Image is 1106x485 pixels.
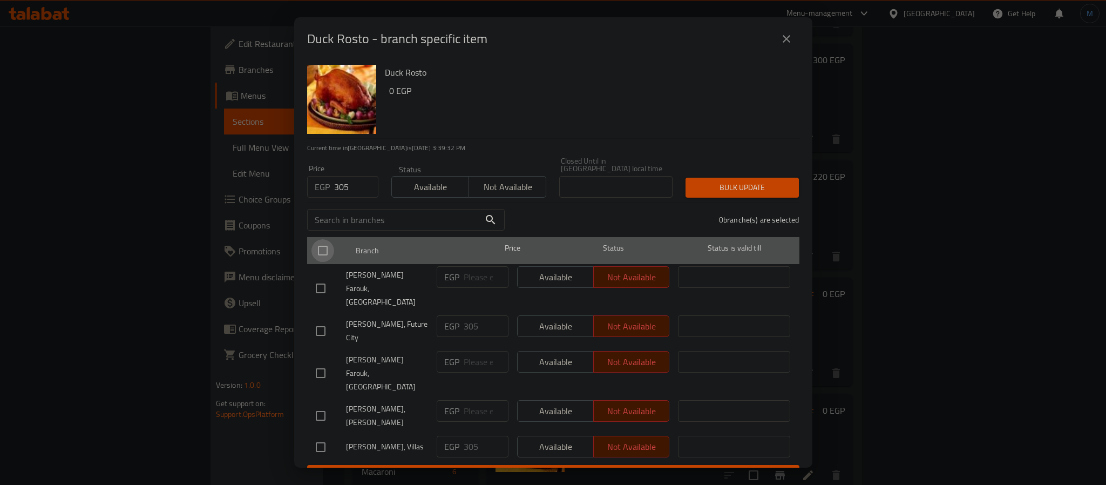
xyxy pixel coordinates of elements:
[307,209,480,231] input: Search in branches
[307,465,799,485] button: Save
[464,315,508,337] input: Please enter price
[473,179,542,195] span: Not available
[346,268,428,309] span: [PERSON_NAME] Farouk, [GEOGRAPHIC_DATA]
[694,181,790,194] span: Bulk update
[444,355,459,368] p: EGP
[396,179,465,195] span: Available
[307,143,799,153] p: Current time in [GEOGRAPHIC_DATA] is [DATE] 3:39:32 PM
[444,320,459,333] p: EGP
[773,26,799,52] button: close
[307,30,487,48] h2: Duck Rosto - branch specific item
[444,405,459,417] p: EGP
[346,353,428,394] span: [PERSON_NAME] Farouk, [GEOGRAPHIC_DATA]
[346,318,428,345] span: [PERSON_NAME], Future City
[557,241,669,255] span: Status
[307,65,376,134] img: Duck Rosto
[315,180,330,193] p: EGP
[346,402,428,429] span: [PERSON_NAME], [PERSON_NAME]
[444,440,459,453] p: EGP
[444,271,459,284] p: EGP
[391,176,469,198] button: Available
[477,241,548,255] span: Price
[464,400,508,422] input: Please enter price
[356,244,468,258] span: Branch
[346,440,428,454] span: [PERSON_NAME], Villas
[719,214,799,225] p: 0 branche(s) are selected
[464,351,508,373] input: Please enter price
[686,178,799,198] button: Bulk update
[334,176,378,198] input: Please enter price
[389,83,791,98] h6: 0 EGP
[464,266,508,288] input: Please enter price
[678,241,790,255] span: Status is valid till
[469,176,546,198] button: Not available
[464,436,508,457] input: Please enter price
[385,65,791,80] h6: Duck Rosto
